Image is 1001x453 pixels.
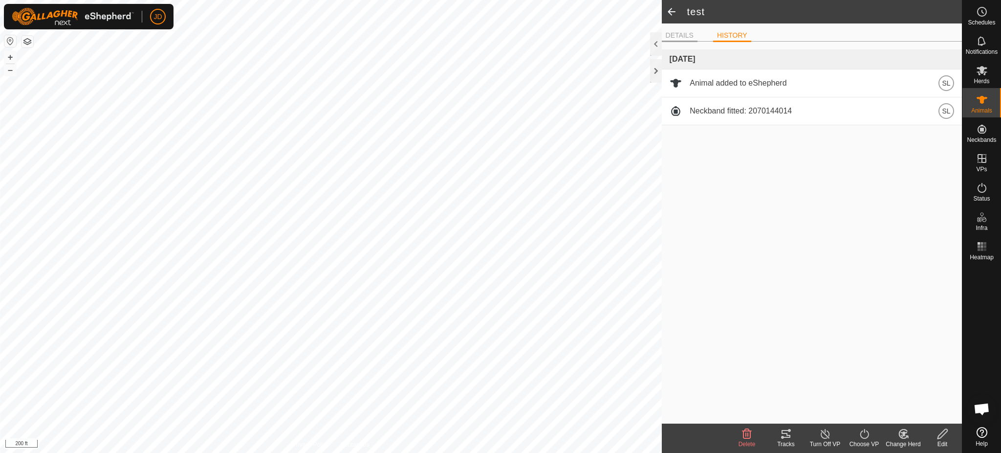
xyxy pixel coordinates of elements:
span: Infra [976,225,987,231]
div: Open chat [967,394,997,424]
li: HISTORY [713,30,751,42]
span: Schedules [968,20,995,25]
span: Animal added to eShepherd [690,77,786,89]
div: Choose VP [845,440,884,449]
li: DETAILS [662,30,697,42]
h2: test [687,6,962,18]
button: Reset Map [4,35,16,47]
span: Neckband fitted: 2070144014 [690,105,792,117]
a: Help [962,423,1001,451]
span: Help [976,441,988,447]
span: [DATE] [670,55,696,63]
span: SL [942,78,950,89]
div: Edit [923,440,962,449]
div: Tracks [766,440,805,449]
span: SL [942,106,950,116]
span: Herds [974,78,989,84]
span: Heatmap [970,254,994,260]
div: Turn Off VP [805,440,845,449]
button: – [4,64,16,76]
a: Privacy Policy [292,440,329,449]
span: VPs [976,166,987,172]
span: Notifications [966,49,998,55]
button: Map Layers [22,36,33,47]
span: Delete [739,441,756,448]
img: Gallagher Logo [12,8,134,25]
a: Contact Us [340,440,369,449]
button: + [4,51,16,63]
span: Animals [971,108,992,113]
div: Change Herd [884,440,923,449]
span: Status [973,196,990,202]
span: Neckbands [967,137,996,143]
span: JD [153,12,162,22]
